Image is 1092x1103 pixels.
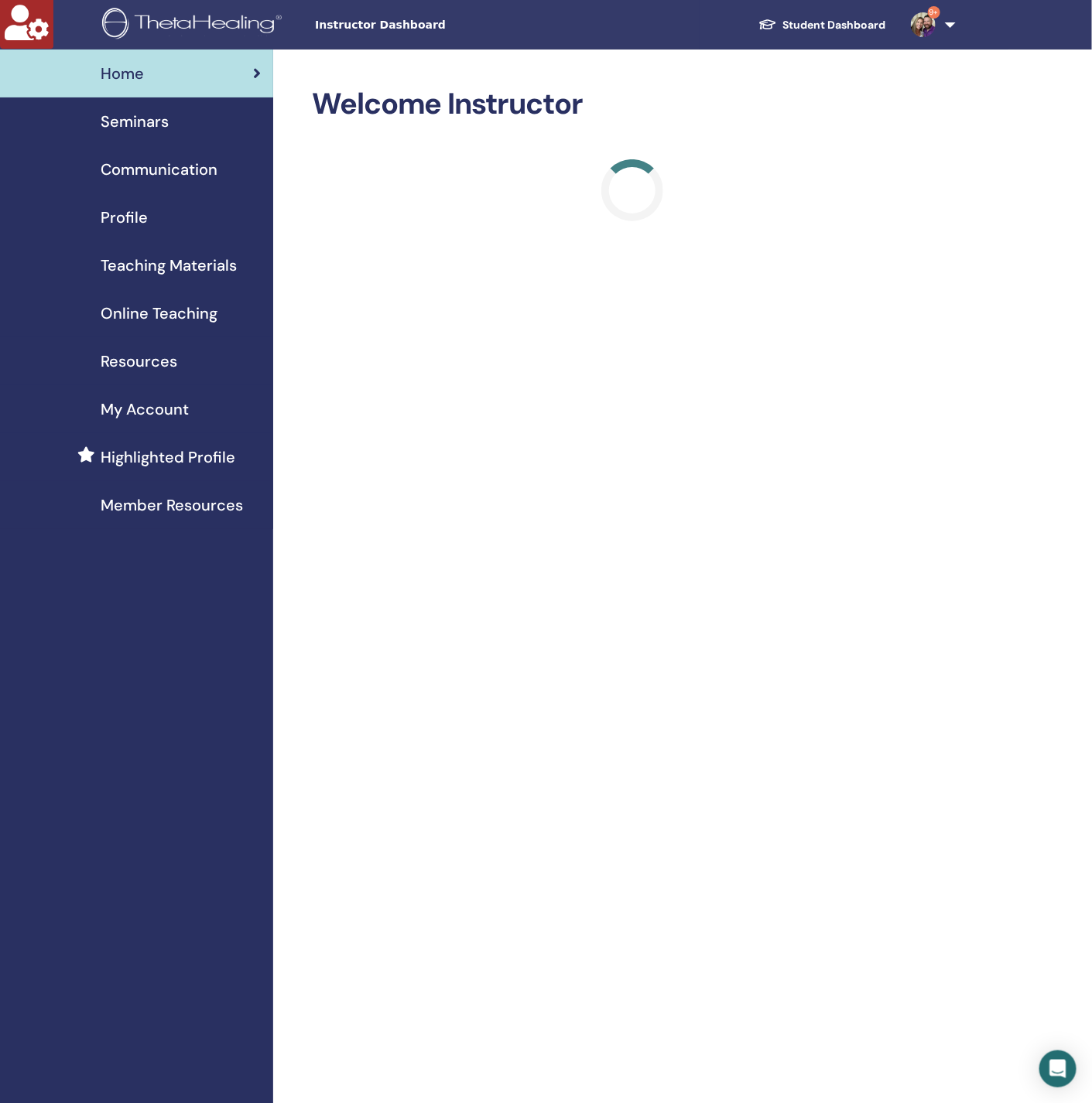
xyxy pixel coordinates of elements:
img: logo.png [102,8,287,43]
span: 9+ [928,6,940,19]
span: My Account [101,398,189,421]
span: Highlighted Profile [101,446,235,469]
img: graduation-cap-white.svg [758,18,777,31]
span: Member Resources [101,493,243,517]
span: Profile [101,206,148,229]
span: Online Teaching [101,302,217,325]
img: default.jpg [911,12,936,37]
h2: Welcome Instructor [312,87,953,122]
div: Open Intercom Messenger [1039,1050,1077,1088]
span: Communication [101,158,217,181]
span: Teaching Materials [101,254,237,277]
span: Seminars [101,110,169,133]
span: Instructor Dashboard [315,17,547,33]
a: Student Dashboard [746,11,899,39]
span: Home [101,62,144,85]
span: Resources [101,350,177,373]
